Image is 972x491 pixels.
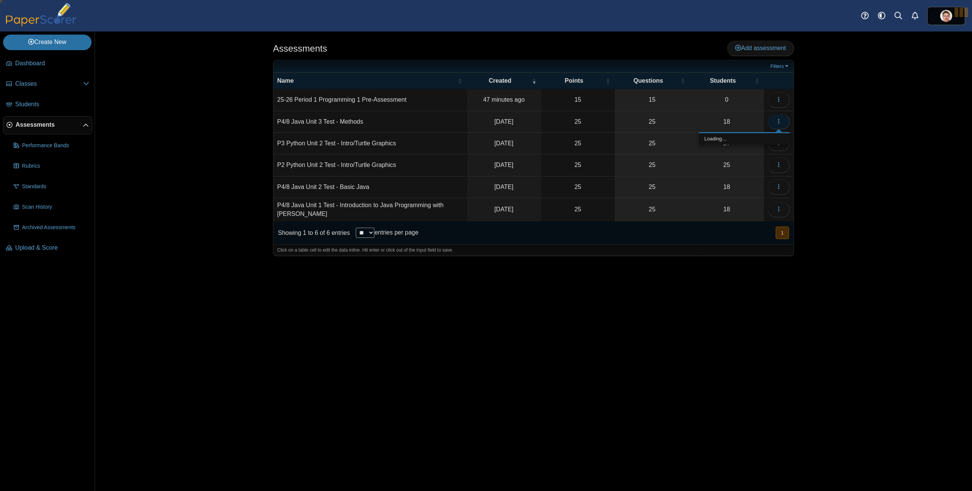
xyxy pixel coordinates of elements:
a: Create New [3,35,92,50]
a: Upload & Score [3,239,92,257]
td: P4/8 Java Unit 1 Test - Introduction to Java Programming with [PERSON_NAME] [273,198,467,222]
a: Performance Bands [11,137,92,155]
span: Students : Activate to sort [755,73,759,89]
span: Points : Activate to sort [606,73,610,89]
a: Filters [768,63,792,70]
a: 18 [690,176,764,198]
button: 1 [776,227,789,239]
img: ps.DqnzboFuwo8eUmLI [940,10,952,22]
span: Add assessment [735,45,786,51]
span: Questions [633,77,663,84]
a: Standards [11,178,92,196]
a: 27 [690,133,764,154]
a: Rubrics [11,157,92,175]
a: ps.DqnzboFuwo8eUmLI [927,7,965,25]
time: Sep 5, 2025 at 8:38 AM [483,96,524,103]
a: Archived Assessments [11,219,92,237]
td: P4/8 Java Unit 2 Test - Basic Java [273,176,467,198]
span: Students [710,77,736,84]
span: Archived Assessments [22,224,89,231]
div: Click on a table cell to edit the data inline. Hit enter or click out of the input field to save. [273,244,794,256]
span: Created : Activate to remove sorting [532,73,536,89]
time: Oct 24, 2024 at 10:50 AM [494,140,513,146]
span: Name : Activate to sort [458,73,462,89]
time: Oct 8, 2024 at 12:15 PM [494,184,513,190]
a: 25 [615,154,690,176]
div: Loading… [699,133,790,145]
a: 0 [690,89,764,110]
a: 18 [690,198,764,221]
span: Scan History [22,203,89,211]
td: 25 [541,176,615,198]
a: Add assessment [727,41,794,56]
time: Oct 24, 2024 at 9:26 AM [494,162,513,168]
span: Created [489,77,511,84]
label: entries per page [374,229,418,236]
a: 18 [690,111,764,132]
a: 25 [615,198,690,221]
img: PaperScorer [3,3,79,26]
span: Performance Bands [22,142,89,150]
a: Dashboard [3,55,92,73]
a: Assessments [3,116,92,134]
a: 15 [615,89,690,110]
span: Points [565,77,583,84]
td: 25-26 Period 1 Programming 1 Pre-Assessment [273,89,467,111]
time: Sep 24, 2024 at 11:43 AM [494,206,513,212]
span: Assessments [16,121,83,129]
h1: Assessments [273,42,327,55]
span: Upload & Score [15,244,89,252]
a: Scan History [11,198,92,216]
td: 25 [541,198,615,222]
span: Dashboard [15,59,89,68]
td: P4/8 Java Unit 3 Test - Methods [273,111,467,133]
div: Showing 1 to 6 of 6 entries [273,222,350,244]
span: Kevin Stafford [940,10,952,22]
a: Classes [3,75,92,93]
span: Classes [15,80,83,88]
td: 15 [541,89,615,111]
nav: pagination [775,227,789,239]
td: P2 Python Unit 2 Test - Intro/Turtle Graphics [273,154,467,176]
td: P3 Python Unit 2 Test - Intro/Turtle Graphics [273,133,467,154]
a: Students [3,96,92,114]
span: Rubrics [22,162,89,170]
td: 25 [541,154,615,176]
a: Alerts [907,8,923,24]
td: 25 [541,133,615,154]
td: 25 [541,111,615,133]
a: PaperScorer [3,21,79,27]
span: Students [15,100,89,109]
a: 25 [615,176,690,198]
span: Standards [22,183,89,190]
span: Questions : Activate to sort [680,73,685,89]
span: Name [277,77,294,84]
a: 25 [690,154,764,176]
time: Oct 24, 2024 at 1:28 PM [494,118,513,125]
a: 25 [615,111,690,132]
a: 25 [615,133,690,154]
